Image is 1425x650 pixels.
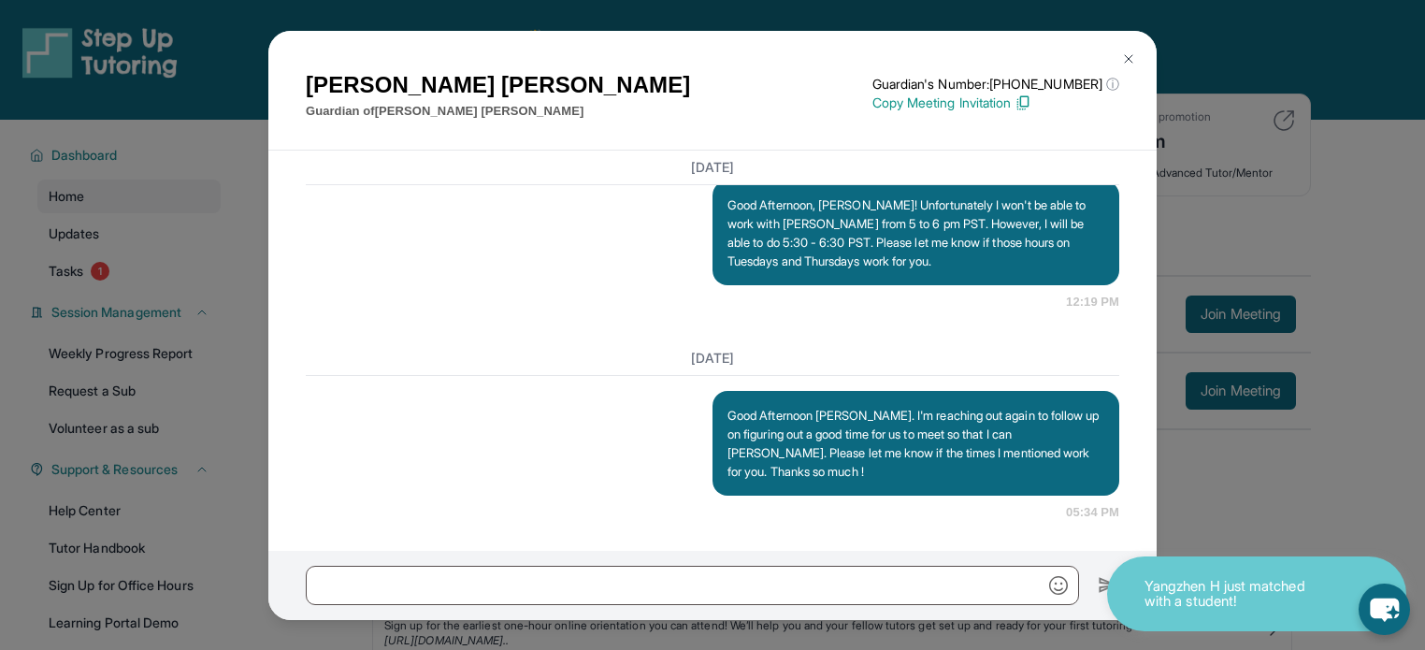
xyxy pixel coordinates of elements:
[1359,584,1410,635] button: chat-button
[306,349,1119,368] h3: [DATE]
[1049,576,1068,595] img: Emoji
[306,102,690,121] p: Guardian of [PERSON_NAME] [PERSON_NAME]
[872,75,1119,94] p: Guardian's Number: [PHONE_NUMBER]
[727,195,1104,270] p: Good Afternoon, [PERSON_NAME]! Unfortunately I won't be able to work with [PERSON_NAME] from 5 to...
[306,158,1119,177] h3: [DATE]
[1144,579,1331,610] p: Yangzhen H just matched with a student!
[727,406,1104,481] p: Good Afternoon [PERSON_NAME]. I'm reaching out again to follow up on figuring out a good time for...
[1098,574,1119,597] img: Send icon
[1106,75,1119,94] span: ⓘ
[1066,503,1119,522] span: 05:34 PM
[1066,293,1119,311] span: 12:19 PM
[872,94,1119,112] p: Copy Meeting Invitation
[1121,51,1136,66] img: Close Icon
[306,68,690,102] h1: [PERSON_NAME] [PERSON_NAME]
[1015,94,1031,111] img: Copy Icon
